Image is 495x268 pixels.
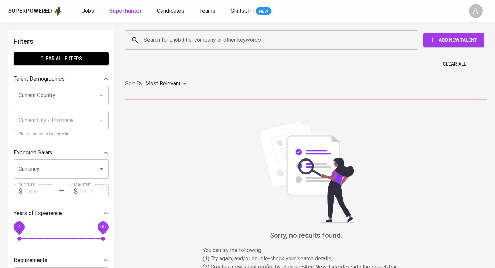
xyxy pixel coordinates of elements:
p: Most Relevant [145,80,180,88]
h6: Filters [14,36,109,47]
span: GlintsGPT [231,8,255,14]
div: Superpowered [8,7,52,15]
span: 0 [18,225,20,229]
div: Talent Demographics [14,72,109,86]
button: Clear All filters [14,52,109,65]
a: Teams [199,7,217,16]
a: Superhunter [109,7,143,16]
p: You can try the following : [203,246,409,255]
button: Open [97,91,106,100]
a: Superpoweredapp logo [8,6,63,16]
span: Teams [199,8,216,14]
div: A [469,4,483,18]
button: Add New Talent [423,33,484,47]
b: Superhunter [109,8,142,14]
p: Requirements [14,256,47,265]
a: Candidates [157,7,186,16]
input: Value [80,184,109,198]
button: Open [97,164,106,174]
div: Requirements [14,254,109,267]
p: Talent Demographics [14,75,65,83]
a: GlintsGPT NEW [231,7,271,16]
a: Jobs [82,7,96,16]
p: Expected Salary [14,148,53,157]
span: Clear All filters [19,54,103,63]
input: Value [25,184,53,198]
p: (1) Try again, and/or double-check your search details, [203,255,409,263]
span: Candidates [157,8,184,14]
div: Expected Salary [14,146,109,159]
span: Add New Talent [429,36,478,44]
span: Clear All [443,60,466,69]
span: Jobs [82,8,94,14]
div: Years of Experience [14,206,109,220]
img: file_searching.svg [254,119,357,223]
h6: Sorry, no results found. [125,230,487,241]
p: Years of Experience [14,209,62,217]
button: Clear All [440,58,469,71]
img: app logo [53,6,63,16]
span: 10+ [99,225,107,229]
p: Please select a Country first [19,131,104,138]
p: Sort By [125,80,143,88]
span: NEW [256,8,271,15]
div: Most Relevant [145,78,189,90]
